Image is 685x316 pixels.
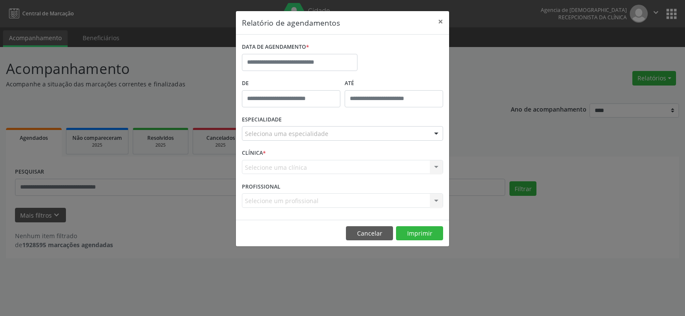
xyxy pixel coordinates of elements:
button: Imprimir [396,226,443,241]
label: ESPECIALIDADE [242,113,282,127]
h5: Relatório de agendamentos [242,17,340,28]
span: Seleciona uma especialidade [245,129,328,138]
label: ATÉ [345,77,443,90]
button: Cancelar [346,226,393,241]
button: Close [432,11,449,32]
label: PROFISSIONAL [242,180,280,193]
label: CLÍNICA [242,147,266,160]
label: DATA DE AGENDAMENTO [242,41,309,54]
label: De [242,77,340,90]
